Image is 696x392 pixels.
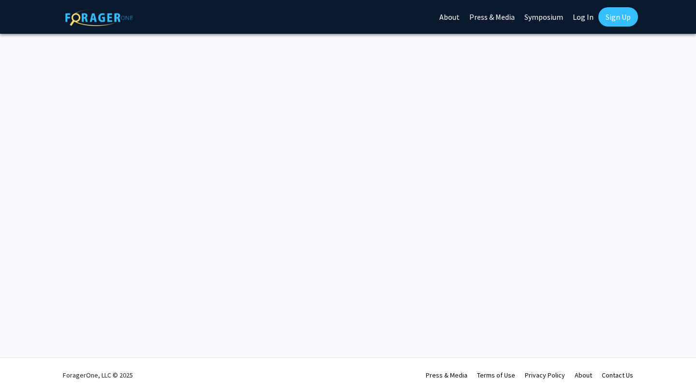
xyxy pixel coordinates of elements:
a: Press & Media [426,371,467,379]
div: ForagerOne, LLC © 2025 [63,358,133,392]
a: About [575,371,592,379]
a: Contact Us [602,371,633,379]
a: Privacy Policy [525,371,565,379]
img: ForagerOne Logo [65,9,133,26]
a: Terms of Use [477,371,515,379]
a: Sign Up [598,7,638,27]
